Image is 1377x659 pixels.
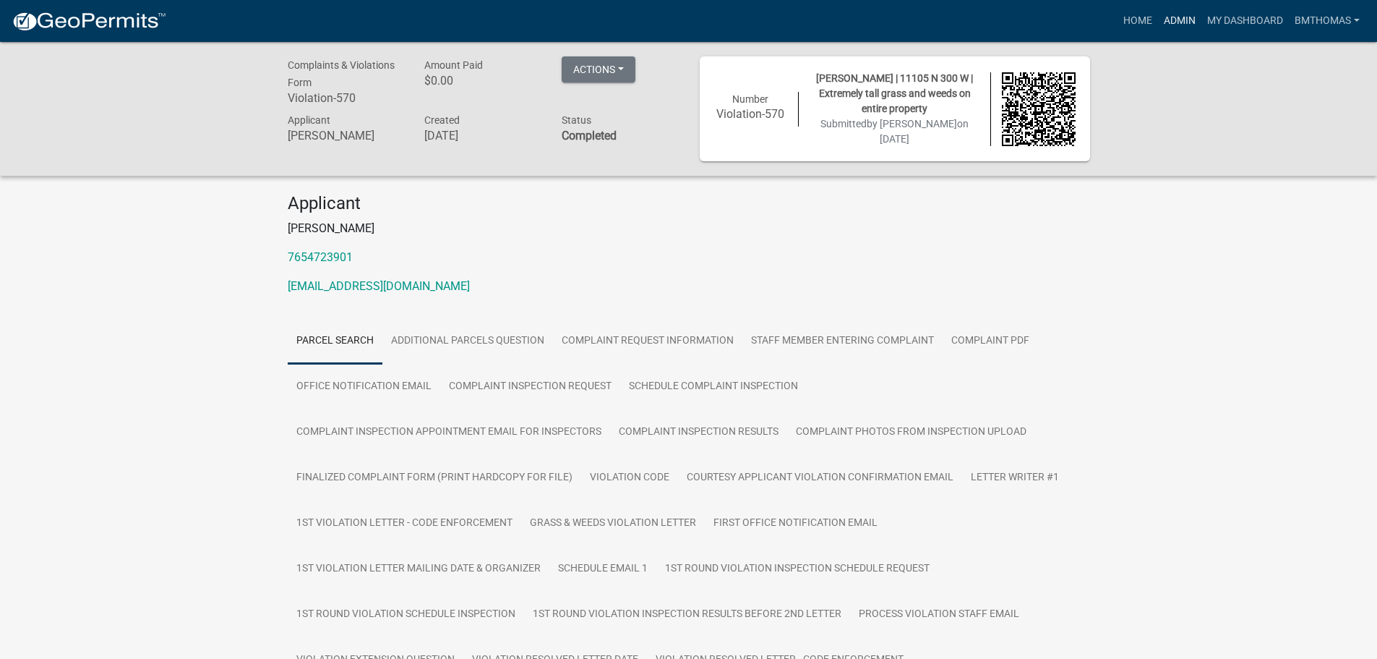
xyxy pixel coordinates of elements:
a: Complaint Photos from Inspection Upload [787,409,1035,456]
h6: $0.00 [424,74,540,88]
span: Created [424,114,460,126]
a: [EMAIL_ADDRESS][DOMAIN_NAME] [288,279,470,293]
a: 1st Violation Letter - Code Enforcement [288,501,521,547]
a: Additional Parcels Question [382,318,553,365]
a: Finalized Complaint Form (Print Hardcopy for File) [288,455,581,501]
a: 1st Round Violation Schedule Inspection [288,592,524,638]
a: Complaint Inspection Results [610,409,787,456]
a: Schedule Email 1 [549,546,656,592]
a: 1st Violation Letter Mailing Date & Organizer [288,546,549,592]
a: First Office Notification Email [705,501,886,547]
a: Grass & Weeds Violation Letter [521,501,705,547]
span: [PERSON_NAME] | 11105 N 300 W | Extremely tall grass and weeds on entire property [816,72,973,114]
h6: [DATE] [424,129,540,143]
a: Complaint Inspection Request [440,364,620,410]
h4: Applicant [288,193,1090,214]
span: Complaints & Violations Form [288,59,395,88]
h6: Violation-570 [714,107,788,121]
a: Staff Member Entering Complaint [742,318,943,365]
a: Courtesy Applicant Violation Confirmation Email [678,455,962,501]
strong: Completed [562,129,617,143]
span: by [PERSON_NAME] [867,118,957,129]
p: [PERSON_NAME] [288,220,1090,237]
h6: Violation-570 [288,91,403,105]
a: Process Violation Staff Email [850,592,1028,638]
a: 1st Round Violation Inspection Schedule Request [656,546,938,592]
img: QR code [1002,72,1076,146]
span: Amount Paid [424,59,483,71]
span: Status [562,114,591,126]
a: My Dashboard [1201,7,1289,35]
span: Number [732,93,768,105]
a: bmthomas [1289,7,1365,35]
button: Actions [562,56,635,82]
a: Admin [1158,7,1201,35]
a: 7654723901 [288,250,353,264]
a: 1st Round Violation Inspection Results Before 2nd Letter [524,592,850,638]
a: Home [1118,7,1158,35]
a: Complaint Request Information [553,318,742,365]
a: Letter Writer #1 [962,455,1068,501]
a: Schedule Complaint Inspection [620,364,807,410]
span: Applicant [288,114,330,126]
a: Office Notification Email [288,364,440,410]
a: Complaint Inspection Appointment Email for Inspectors [288,409,610,456]
span: Submitted on [DATE] [820,118,969,145]
a: Parcel search [288,318,382,365]
a: Complaint PDF [943,318,1038,365]
a: Violation Code [581,455,678,501]
h6: [PERSON_NAME] [288,129,403,143]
